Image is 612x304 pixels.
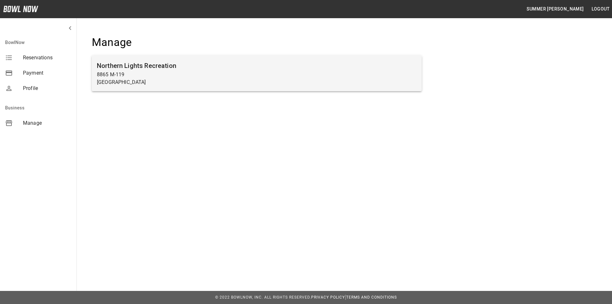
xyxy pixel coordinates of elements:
[23,85,71,92] span: Profile
[23,69,71,77] span: Payment
[3,6,38,12] img: logo
[23,54,71,62] span: Reservations
[97,78,417,86] p: [GEOGRAPHIC_DATA]
[346,295,397,300] a: Terms and Conditions
[311,295,345,300] a: Privacy Policy
[589,3,612,15] button: Logout
[97,61,417,71] h6: Northern Lights Recreation
[92,36,422,49] h4: Manage
[97,71,417,78] p: 8865 M-119
[524,3,586,15] button: Summer [PERSON_NAME]
[215,295,311,300] span: © 2022 BowlNow, Inc. All Rights Reserved.
[23,119,71,127] span: Manage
